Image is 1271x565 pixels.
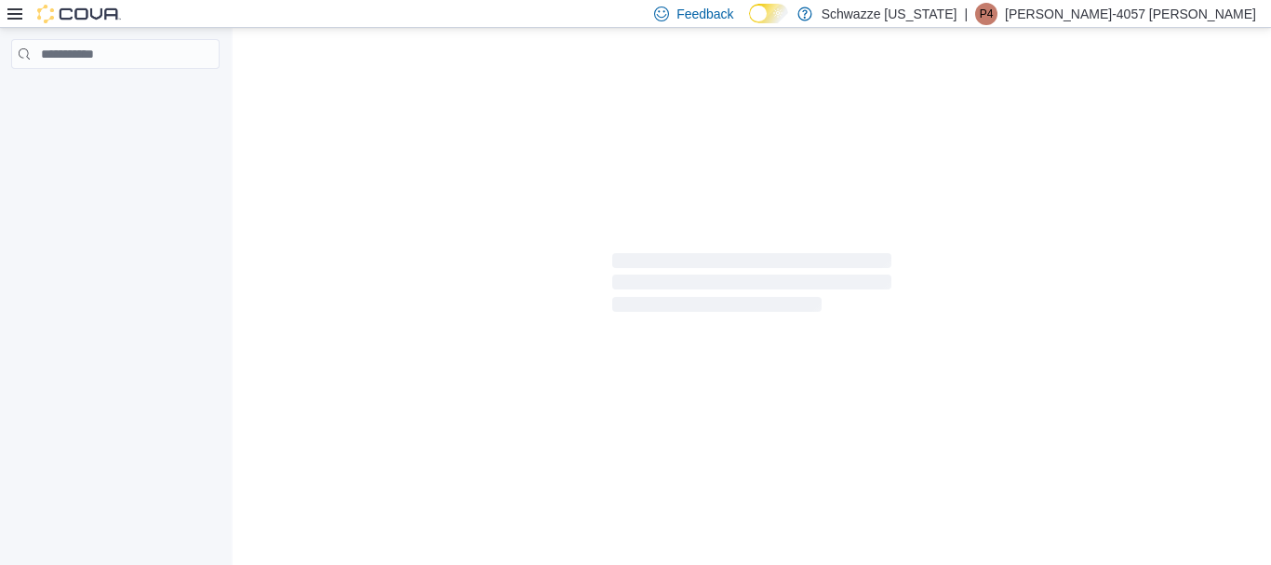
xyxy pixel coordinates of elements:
span: Loading [612,257,891,316]
p: | [964,3,968,25]
p: [PERSON_NAME]-4057 [PERSON_NAME] [1005,3,1256,25]
span: Feedback [676,5,733,23]
p: Schwazze [US_STATE] [822,3,957,25]
input: Dark Mode [749,4,788,23]
span: Dark Mode [749,23,750,24]
span: P4 [980,3,994,25]
div: Patrick-4057 Leyba [975,3,997,25]
img: Cova [37,5,121,23]
nav: Complex example [11,73,220,117]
